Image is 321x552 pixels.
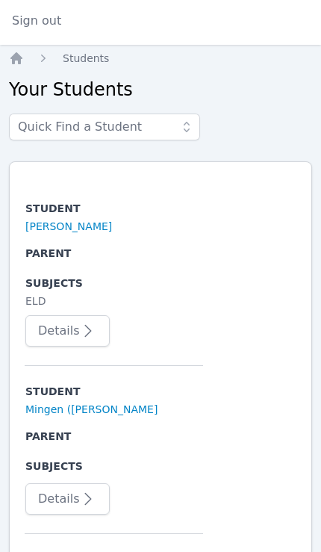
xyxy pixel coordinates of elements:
[25,219,112,234] a: [PERSON_NAME]
[25,276,202,291] span: Subjects
[25,429,202,444] span: Parent
[63,52,109,64] span: Students
[9,114,200,140] input: Quick Find a Student
[25,402,158,417] a: Mingen ([PERSON_NAME]
[63,51,109,66] a: Students
[25,294,202,308] li: ELD
[25,315,110,347] button: Details
[25,201,202,216] span: Student
[9,51,312,66] nav: Breadcrumb
[25,246,202,261] span: Parent
[25,483,110,515] button: Details
[25,384,202,399] span: Student
[25,183,203,366] tr: Student[PERSON_NAME] ParentSubjectsELDDetails
[9,78,312,102] h2: Your Students
[25,366,203,534] tr: StudentMingen ([PERSON_NAME] ParentSubjectsDetails
[25,459,202,474] span: Subjects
